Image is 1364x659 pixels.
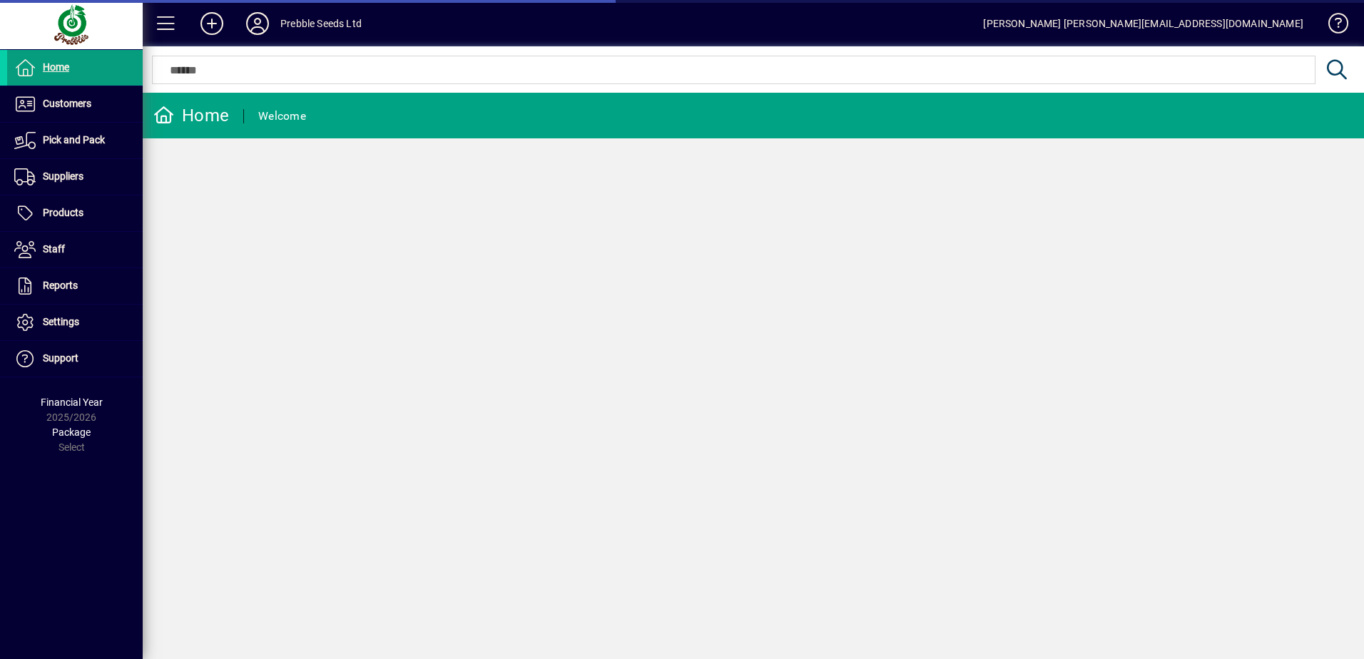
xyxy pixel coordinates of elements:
span: Reports [43,280,78,291]
a: Knowledge Base [1318,3,1346,49]
a: Staff [7,232,143,267]
span: Products [43,207,83,218]
span: Pick and Pack [43,134,105,145]
span: Financial Year [41,397,103,408]
span: Staff [43,243,65,255]
button: Profile [235,11,280,36]
a: Settings [7,305,143,340]
div: [PERSON_NAME] [PERSON_NAME][EMAIL_ADDRESS][DOMAIN_NAME] [983,12,1303,35]
span: Home [43,61,69,73]
span: Support [43,352,78,364]
span: Customers [43,98,91,109]
span: Settings [43,316,79,327]
a: Pick and Pack [7,123,143,158]
a: Customers [7,86,143,122]
div: Welcome [258,105,306,128]
span: Suppliers [43,170,83,182]
div: Prebble Seeds Ltd [280,12,362,35]
a: Support [7,341,143,377]
a: Products [7,195,143,231]
button: Add [189,11,235,36]
a: Reports [7,268,143,304]
a: Suppliers [7,159,143,195]
div: Home [153,104,229,127]
span: Package [52,426,91,438]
